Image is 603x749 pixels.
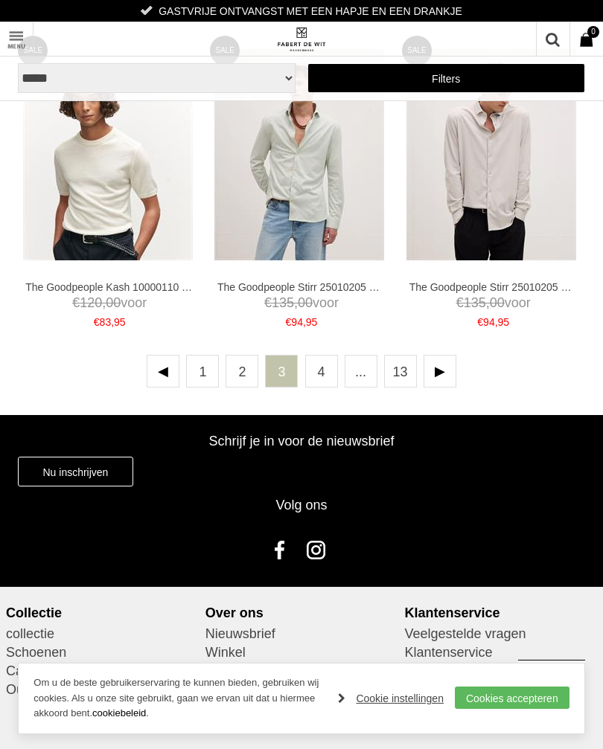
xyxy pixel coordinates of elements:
a: 2 [226,355,258,388]
a: The Goodpeople Stirr 25010205 Overhemden [217,280,386,294]
span: , [294,295,298,310]
a: collectie [6,625,198,643]
a: The Goodpeople Kash 10000110 T-shirts [25,280,194,294]
span: 00 [298,295,313,310]
span: 94 [483,316,495,328]
span: 95 [306,316,318,328]
span: 83 [100,316,112,328]
span: € [72,295,80,310]
img: The Goodpeople Stirr 25010205 Overhemden [406,48,576,260]
span: 135 [272,295,294,310]
span: , [111,316,114,328]
span: ... [345,355,377,388]
div: Volg ons [18,486,584,524]
span: 00 [106,295,121,310]
span: € [456,295,464,310]
span: 95 [498,316,510,328]
a: Nu inschrijven [18,457,133,486]
a: Klantenservice [404,643,596,662]
img: The Goodpeople Stirr 25010205 Overhemden [214,48,384,260]
span: 00 [490,295,505,310]
span: € [264,295,272,310]
a: Veelgestelde vragen [404,625,596,643]
a: Cookie instellingen [338,687,444,710]
span: 94 [291,316,303,328]
a: Nieuwsbrief [205,625,398,643]
span: , [303,316,306,328]
span: 95 [114,316,126,328]
span: 0 [587,26,599,38]
a: cookiebeleid [92,707,146,719]
img: Fabert de Wit [275,27,328,52]
a: Winkel [205,643,398,662]
img: The Goodpeople Kash 10000110 T-shirts [23,48,193,260]
span: 120 [80,295,102,310]
span: € [286,316,292,328]
span: € [477,316,483,328]
a: 4 [305,355,338,388]
span: voor [409,294,578,312]
p: Om u de beste gebruikerservaring te kunnen bieden, gebruiken wij cookies. Als u onze site gebruik... [33,675,323,721]
a: 3 [265,355,298,388]
div: Collectie [6,605,198,621]
a: The Goodpeople Stirr 25010205 Overhemden [409,280,578,294]
span: , [486,295,490,310]
a: Facebook [264,531,301,568]
div: Klantenservice [404,605,596,621]
span: , [495,316,498,328]
a: 1 [186,355,219,388]
a: Fabert de Wit [160,22,444,56]
div: Over ons [205,605,398,621]
span: , [102,295,106,310]
span: voor [25,294,194,312]
span: voor [217,294,386,312]
span: € [94,316,100,328]
span: 135 [464,295,486,310]
a: Cookies accepteren [455,687,569,709]
a: Schoenen [6,643,198,662]
h3: Schrijf je in voor de nieuwsbrief [18,433,584,449]
a: Instagram [301,531,339,568]
a: 13 [384,355,417,388]
a: Terug naar boven [518,660,585,727]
